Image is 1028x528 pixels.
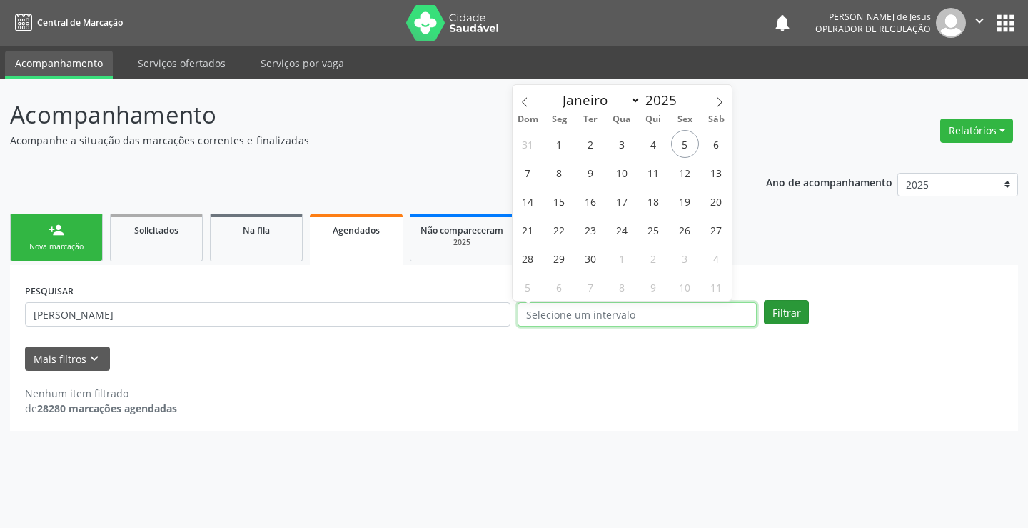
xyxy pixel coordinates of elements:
[577,273,605,301] span: Outubro 7, 2025
[513,115,544,124] span: Dom
[702,130,730,158] span: Setembro 6, 2025
[10,133,715,148] p: Acompanhe a situação das marcações correntes e finalizadas
[772,13,792,33] button: notifications
[671,159,699,186] span: Setembro 12, 2025
[577,130,605,158] span: Setembro 2, 2025
[10,11,123,34] a: Central de Marcação
[128,51,236,76] a: Serviços ofertados
[972,13,987,29] i: 
[671,244,699,272] span: Outubro 3, 2025
[940,119,1013,143] button: Relatórios
[577,187,605,215] span: Setembro 16, 2025
[514,273,542,301] span: Outubro 5, 2025
[251,51,354,76] a: Serviços por vaga
[243,224,270,236] span: Na fila
[640,216,667,244] span: Setembro 25, 2025
[5,51,113,79] a: Acompanhamento
[640,187,667,215] span: Setembro 18, 2025
[545,244,573,272] span: Setembro 29, 2025
[700,115,732,124] span: Sáb
[514,187,542,215] span: Setembro 14, 2025
[815,23,931,35] span: Operador de regulação
[669,115,700,124] span: Sex
[608,216,636,244] span: Setembro 24, 2025
[25,302,510,327] input: Nome, CNS
[640,159,667,186] span: Setembro 11, 2025
[608,187,636,215] span: Setembro 17, 2025
[608,244,636,272] span: Outubro 1, 2025
[545,273,573,301] span: Outubro 6, 2025
[134,224,178,236] span: Solicitados
[641,91,688,109] input: Year
[37,16,123,29] span: Central de Marcação
[514,130,542,158] span: Agosto 31, 2025
[764,300,809,324] button: Filtrar
[545,130,573,158] span: Setembro 1, 2025
[815,11,931,23] div: [PERSON_NAME] de Jesus
[936,8,966,38] img: img
[25,280,74,302] label: PESQUISAR
[993,11,1018,36] button: apps
[638,115,669,124] span: Qui
[514,159,542,186] span: Setembro 7, 2025
[702,244,730,272] span: Outubro 4, 2025
[545,216,573,244] span: Setembro 22, 2025
[766,173,892,191] p: Ano de acompanhamento
[702,159,730,186] span: Setembro 13, 2025
[577,216,605,244] span: Setembro 23, 2025
[21,241,92,252] div: Nova marcação
[671,273,699,301] span: Outubro 10, 2025
[518,302,757,327] input: Selecione um intervalo
[671,216,699,244] span: Setembro 26, 2025
[966,8,993,38] button: 
[608,159,636,186] span: Setembro 10, 2025
[702,187,730,215] span: Setembro 20, 2025
[545,187,573,215] span: Setembro 15, 2025
[671,187,699,215] span: Setembro 19, 2025
[37,402,177,415] strong: 28280 marcações agendadas
[702,216,730,244] span: Setembro 27, 2025
[577,159,605,186] span: Setembro 9, 2025
[702,273,730,301] span: Outubro 11, 2025
[640,244,667,272] span: Outubro 2, 2025
[514,244,542,272] span: Setembro 28, 2025
[556,90,642,110] select: Month
[575,115,606,124] span: Ter
[543,115,575,124] span: Seg
[545,159,573,186] span: Setembro 8, 2025
[10,97,715,133] p: Acompanhamento
[420,237,503,248] div: 2025
[420,224,503,236] span: Não compareceram
[640,130,667,158] span: Setembro 4, 2025
[514,216,542,244] span: Setembro 21, 2025
[640,273,667,301] span: Outubro 9, 2025
[25,347,110,372] button: Mais filtroskeyboard_arrow_down
[606,115,638,124] span: Qua
[333,224,380,236] span: Agendados
[49,222,64,238] div: person_add
[671,130,699,158] span: Setembro 5, 2025
[86,351,102,367] i: keyboard_arrow_down
[608,130,636,158] span: Setembro 3, 2025
[577,244,605,272] span: Setembro 30, 2025
[25,401,177,416] div: de
[608,273,636,301] span: Outubro 8, 2025
[25,386,177,401] div: Nenhum item filtrado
